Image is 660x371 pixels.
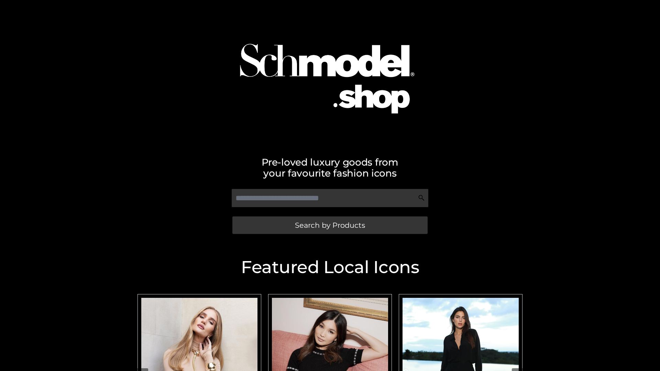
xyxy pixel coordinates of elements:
img: Search Icon [418,194,425,201]
h2: Featured Local Icons​ [134,259,526,276]
a: Search by Products [232,216,428,234]
span: Search by Products [295,222,365,229]
h2: Pre-loved luxury goods from your favourite fashion icons [134,157,526,179]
